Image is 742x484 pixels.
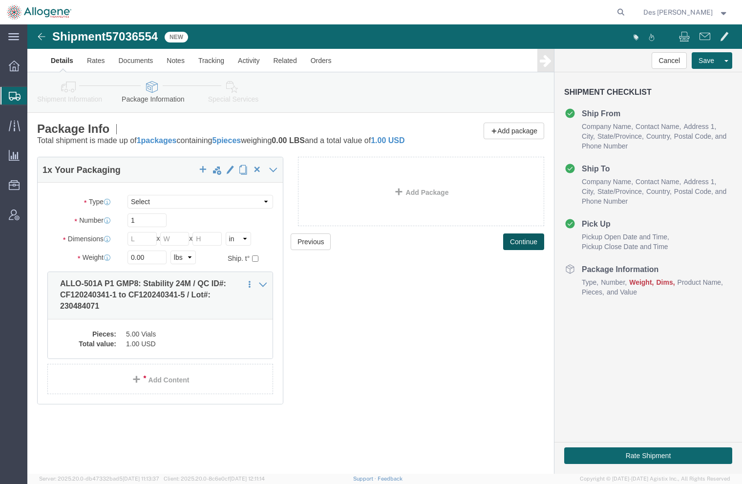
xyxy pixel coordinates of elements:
span: Server: 2025.20.0-db47332bad5 [39,476,159,482]
img: logo [7,5,71,20]
span: Client: 2025.20.0-8c6e0cf [164,476,265,482]
button: Des [PERSON_NAME] [643,6,729,18]
a: Feedback [378,476,403,482]
span: Copyright © [DATE]-[DATE] Agistix Inc., All Rights Reserved [580,475,730,483]
span: [DATE] 12:11:14 [230,476,265,482]
a: Support [353,476,378,482]
span: [DATE] 11:13:37 [123,476,159,482]
span: Des Charlery [643,7,713,18]
iframe: FS Legacy Container [27,24,742,474]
